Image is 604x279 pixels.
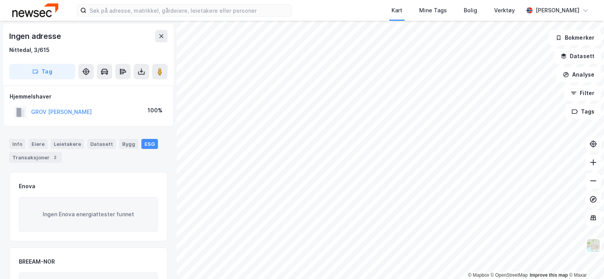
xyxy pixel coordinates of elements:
div: Transaksjoner [9,152,62,163]
div: Datasett [87,139,116,149]
div: Bolig [464,6,477,15]
div: Info [9,139,25,149]
div: Ingen Enova energiattester funnet [19,197,158,232]
a: OpenStreetMap [491,272,528,278]
div: BREEAM-NOR [19,257,55,266]
div: 100% [148,106,163,115]
div: Eiere [28,139,48,149]
div: Hjemmelshaver [10,92,167,101]
div: Bygg [119,139,138,149]
button: Filter [564,85,601,101]
div: Verktøy [494,6,515,15]
a: Improve this map [530,272,568,278]
button: Datasett [554,48,601,64]
div: [PERSON_NAME] [536,6,579,15]
div: Enova [19,182,35,191]
button: Analyse [556,67,601,82]
button: Tags [565,104,601,119]
div: Mine Tags [419,6,447,15]
button: Bokmerker [549,30,601,45]
iframe: Chat Widget [566,242,604,279]
img: newsec-logo.f6e21ccffca1b3a03d2d.png [12,3,58,17]
div: Nittedal, 3/615 [9,45,50,55]
img: Z [586,238,601,253]
button: Tag [9,64,75,79]
div: Kart [392,6,402,15]
div: ESG [141,139,158,149]
input: Søk på adresse, matrikkel, gårdeiere, leietakere eller personer [86,5,292,16]
div: Leietakere [51,139,84,149]
div: 2 [51,154,59,161]
div: Ingen adresse [9,30,62,42]
div: Kontrollprogram for chat [566,242,604,279]
a: Mapbox [468,272,489,278]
